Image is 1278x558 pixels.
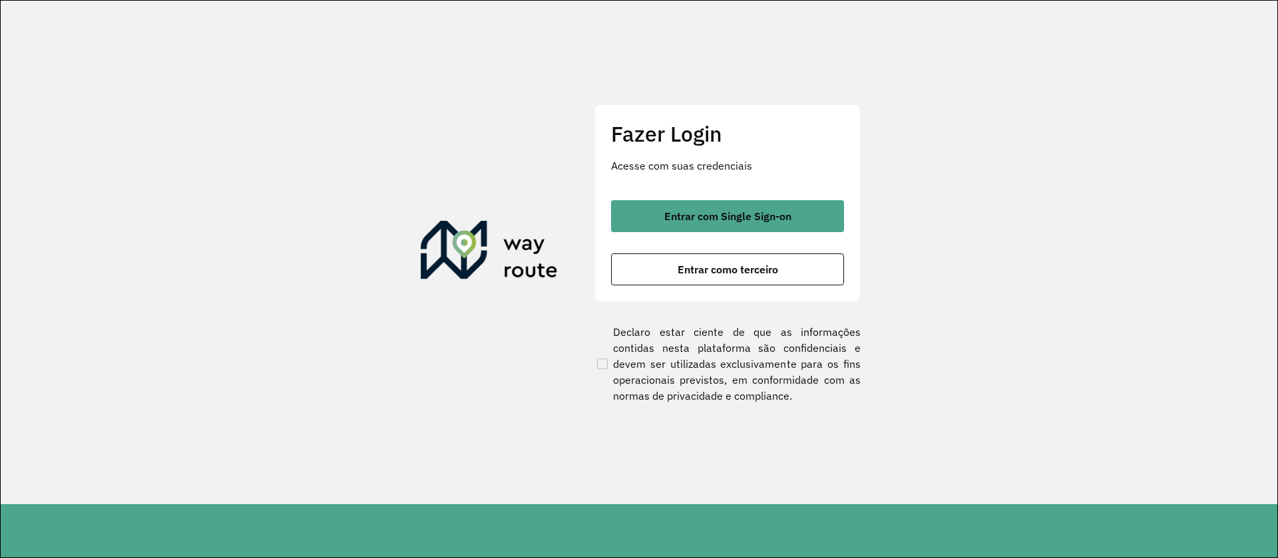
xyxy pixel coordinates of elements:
img: Roteirizador AmbevTech [421,221,558,285]
span: Entrar como terceiro [678,264,778,275]
button: button [611,200,844,232]
label: Declaro estar ciente de que as informações contidas nesta plataforma são confidenciais e devem se... [594,324,861,404]
p: Acesse com suas credenciais [611,158,844,174]
h2: Fazer Login [611,121,844,146]
button: button [611,253,844,285]
span: Entrar com Single Sign-on [664,211,791,221]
